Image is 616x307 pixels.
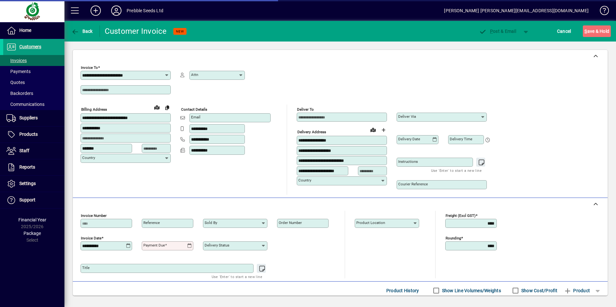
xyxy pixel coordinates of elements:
[105,26,167,36] div: Customer Invoice
[143,243,165,247] mat-label: Payment due
[19,44,41,49] span: Customers
[557,26,571,36] span: Cancel
[3,23,64,39] a: Home
[3,55,64,66] a: Invoices
[19,148,29,153] span: Staff
[205,243,229,247] mat-label: Delivery status
[212,273,262,280] mat-hint: Use 'Enter' to start a new line
[191,72,198,77] mat-label: Attn
[3,99,64,110] a: Communications
[446,236,461,240] mat-label: Rounding
[584,29,587,34] span: S
[19,132,38,137] span: Products
[162,102,172,113] button: Copy to Delivery address
[19,164,35,170] span: Reports
[3,110,64,126] a: Suppliers
[3,143,64,159] a: Staff
[176,29,184,33] span: NEW
[444,5,589,16] div: [PERSON_NAME] [PERSON_NAME][EMAIL_ADDRESS][DOMAIN_NAME]
[70,25,94,37] button: Back
[564,285,590,296] span: Product
[19,181,36,186] span: Settings
[81,213,107,218] mat-label: Invoice number
[450,137,472,141] mat-label: Delivery time
[3,176,64,192] a: Settings
[152,102,162,112] a: View on map
[24,231,41,236] span: Package
[356,220,385,225] mat-label: Product location
[3,159,64,175] a: Reports
[398,182,428,186] mat-label: Courier Reference
[476,25,519,37] button: Post & Email
[555,25,573,37] button: Cancel
[446,213,476,218] mat-label: Freight (excl GST)
[18,217,46,222] span: Financial Year
[378,125,389,135] button: Choose address
[3,66,64,77] a: Payments
[298,178,311,182] mat-label: Country
[19,115,38,120] span: Suppliers
[398,137,420,141] mat-label: Delivery date
[82,155,95,160] mat-label: Country
[368,125,378,135] a: View on map
[6,69,31,74] span: Payments
[82,265,90,270] mat-label: Title
[297,107,314,112] mat-label: Deliver To
[19,28,31,33] span: Home
[398,159,418,164] mat-label: Instructions
[71,29,93,34] span: Back
[127,5,163,16] div: Prebble Seeds Ltd
[81,65,98,70] mat-label: Invoice To
[191,115,200,119] mat-label: Email
[479,29,516,34] span: ost & Email
[6,102,44,107] span: Communications
[279,220,302,225] mat-label: Order number
[6,80,25,85] span: Quotes
[384,285,422,296] button: Product History
[441,287,501,294] label: Show Line Volumes/Weights
[6,58,27,63] span: Invoices
[64,25,100,37] app-page-header-button: Back
[595,1,608,22] a: Knowledge Base
[3,126,64,143] a: Products
[3,192,64,208] a: Support
[19,197,35,202] span: Support
[431,167,482,174] mat-hint: Use 'Enter' to start a new line
[561,285,593,296] button: Product
[85,5,106,16] button: Add
[6,91,33,96] span: Backorders
[143,220,160,225] mat-label: Reference
[3,88,64,99] a: Backorders
[520,287,557,294] label: Show Cost/Profit
[386,285,419,296] span: Product History
[106,5,127,16] button: Profile
[398,114,416,119] mat-label: Deliver via
[583,25,611,37] button: Save & Hold
[3,77,64,88] a: Quotes
[205,220,217,225] mat-label: Sold by
[81,236,101,240] mat-label: Invoice date
[490,29,493,34] span: P
[584,26,609,36] span: ave & Hold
